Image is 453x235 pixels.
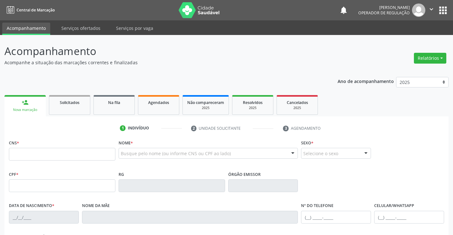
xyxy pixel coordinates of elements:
input: (__) _____-_____ [301,211,371,224]
label: Nome da mãe [82,201,110,211]
span: Operador de regulação [358,10,410,16]
label: RG [119,169,124,179]
p: Ano de acompanhamento [338,77,394,85]
p: Acompanhe a situação das marcações correntes e finalizadas [4,59,315,66]
span: Não compareceram [187,100,224,105]
label: CPF [9,169,18,179]
div: Nova marcação [9,107,41,112]
span: Cancelados [287,100,308,105]
label: CNS [9,138,19,148]
p: Acompanhamento [4,43,315,59]
div: Indivíduo [128,125,149,131]
a: Central de Marcação [4,5,55,15]
div: person_add [22,99,29,106]
input: __/__/____ [9,211,79,224]
span: Solicitados [60,100,79,105]
label: Nome [119,138,133,148]
button: apps [437,5,449,16]
label: Órgão emissor [228,169,261,179]
div: 2025 [237,106,269,110]
span: Resolvidos [243,100,263,105]
div: 1 [120,125,126,131]
div: 2025 [281,106,313,110]
button:  [425,3,437,17]
label: Data de nascimento [9,201,54,211]
i:  [428,6,435,13]
span: Na fila [108,100,120,105]
label: Nº do Telefone [301,201,333,211]
button: notifications [339,6,348,15]
button: Relatórios [414,53,446,64]
div: [PERSON_NAME] [358,5,410,10]
span: Selecione o sexo [303,150,338,157]
span: Central de Marcação [17,7,55,13]
a: Serviços ofertados [57,23,105,34]
a: Acompanhamento [2,23,50,35]
a: Serviços por vaga [112,23,158,34]
span: Agendados [148,100,169,105]
img: img [412,3,425,17]
div: 2025 [187,106,224,110]
input: (__) _____-_____ [374,211,444,224]
span: Busque pelo nome (ou informe CNS ou CPF ao lado) [121,150,231,157]
label: Celular/WhatsApp [374,201,414,211]
label: Sexo [301,138,313,148]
